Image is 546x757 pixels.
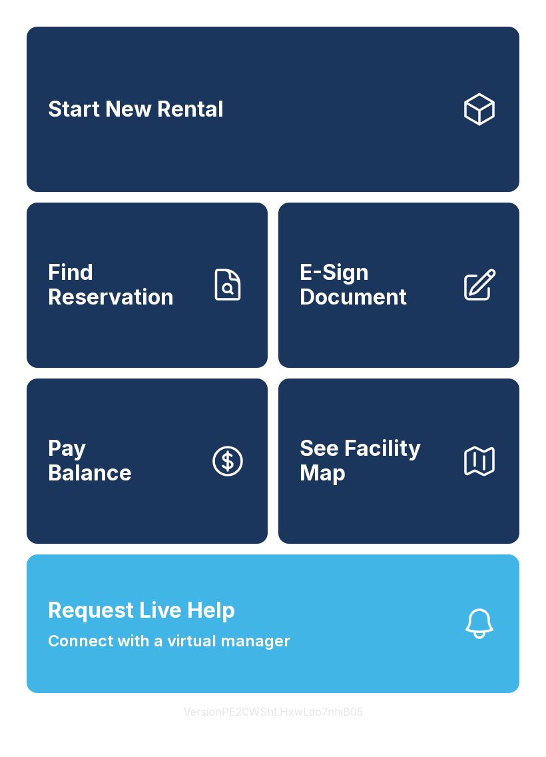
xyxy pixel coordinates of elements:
a: E-Sign Document [278,203,519,368]
a: Start New Rental [27,27,519,192]
span: Request Live Help [48,594,235,626]
span: Start New Rental [48,97,224,122]
span: See Facility Map [300,436,450,485]
span: Connect with a virtual manager [48,629,290,653]
span: E-Sign Document [300,261,450,309]
button: VersionPE2CWShLHxwLdo7nhiB05 [173,693,374,730]
a: PayBalance [27,378,268,544]
span: Pay Balance [48,436,132,485]
button: Request Live HelpConnect with a virtual manager [27,554,519,693]
button: See Facility Map [278,378,519,544]
a: Find Reservation [27,203,268,368]
span: Find Reservation [48,261,198,309]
